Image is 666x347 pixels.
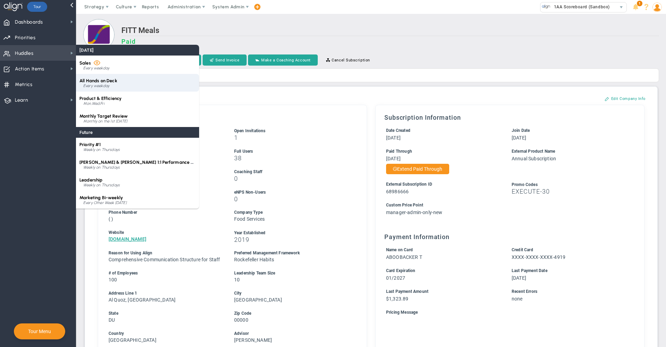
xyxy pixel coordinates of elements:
div: State [109,310,221,317]
span: Open Invitations [234,128,266,133]
span: [GEOGRAPHIC_DATA] [109,337,156,343]
span: Product & Efficiency [79,96,121,101]
span: Marketing Bi-weekly [79,195,123,200]
span: Administration [168,4,200,9]
span: Comprehensive Communication Structure for Staff [109,257,220,262]
span: [DATE] [386,135,401,141]
span: DU [109,317,115,323]
span: Year Established [234,230,266,235]
span: Leadership [79,177,103,183]
div: Reason for Using Align [109,250,221,256]
span: Strategy [84,4,104,9]
button: Send Invoice [203,54,246,66]
span: XXXX-XXXX-XXXX-4919 [512,254,565,260]
span: [DATE] [512,135,526,141]
div: Card Expiration [386,268,499,274]
img: Loading... [83,19,114,50]
span: manager-admin-only-new [386,210,443,215]
div: Company Type [234,209,347,216]
span: eNPS Non-Users [234,190,266,195]
span: ABOOBACKER T [386,254,422,260]
h3: 1 [234,134,347,141]
span: Rockefeller Habits [234,257,274,262]
div: Phone Number [109,209,221,216]
div: Every weekday [83,66,196,70]
span: Priorities [15,31,36,45]
span: Dashboards [15,15,43,29]
span: [DATE] [386,156,401,161]
div: Weekly on Thursdays [83,148,196,152]
span: Learn [15,93,28,108]
div: Credit Card [512,247,624,253]
span: Full Users [234,149,253,154]
span: [PERSON_NAME] & [PERSON_NAME] 1:1 Performance Review [79,160,206,165]
span: Culture [116,4,132,9]
div: Date Created [386,127,499,134]
span: [DATE] [512,275,526,281]
div: Zip Code [234,310,347,317]
span: $1,323.89 [386,296,408,302]
span: Monthly Target Review [79,113,128,119]
div: Future [76,127,199,138]
button: Cancel Subscription [319,54,377,66]
div: Custom Price Point [386,202,624,209]
span: EXECUTE-30 [512,188,550,195]
span: [PERSON_NAME] [234,337,272,343]
h3: 38 [234,155,347,161]
span: 100 [109,277,117,282]
div: Country [109,330,221,337]
div: # of Employees [109,270,221,277]
span: System Admin [212,4,245,9]
div: Address Line 1 [109,290,221,297]
div: Leadership Team Size [234,270,347,277]
span: All Hands on Deck [79,78,117,83]
h3: 2019 [234,236,347,243]
div: Weekly on Thursdays [83,166,196,170]
span: Metrics [15,77,33,92]
span: ) [111,216,113,222]
span: Promo Codes [512,182,538,187]
div: Pricing Message [386,309,624,316]
h3: Company Information [107,114,358,121]
span: Coaching Staff [234,169,262,174]
div: External Subscription ID [386,181,499,188]
div: Last Payment Amount [386,288,499,295]
div: Join Date [512,127,624,134]
div: Paid Through [386,148,499,155]
button: Make a Coaching Account [248,54,318,66]
h3: 0 [234,196,347,202]
div: [DATE] [76,45,199,56]
img: 33626.Company.photo [542,2,550,11]
span: 1AA Scoreboard (Sandbox) [550,2,610,11]
div: Name on Card [386,247,499,253]
div: Mon,Wed,Fri [83,102,196,106]
div: Preferred Management Framework [234,250,347,256]
span: 00000 [234,317,248,323]
span: [GEOGRAPHIC_DATA] [234,297,282,303]
span: Annual Subscription [512,156,556,161]
span: 68986666 [386,189,409,194]
div: Advisor [234,330,347,337]
div: Recent Errors [512,288,624,295]
span: Food Services [234,216,265,222]
span: 10 [234,277,240,282]
span: 1 [637,1,642,6]
span: select [616,2,626,12]
div: Last Payment Date [512,268,624,274]
h3: Paid [121,38,659,45]
button: Edit Company Info [598,93,652,104]
span: Viewer [94,59,100,66]
div: Every Other Week [DATE] [83,201,196,205]
span: Sales [79,60,91,66]
div: Monthly on the 1st [DATE] [83,119,196,124]
span: Action Items [15,62,44,76]
div: City [234,290,347,297]
h3: Subscription Information [384,114,635,121]
input: Search by Person... [83,68,659,82]
h3: Payment Information [384,233,635,240]
div: Every weekday [83,84,196,88]
div: External Product Name [512,148,624,155]
span: Huddles [15,46,34,61]
span: Priority #1 [79,142,101,147]
h2: FITT Meals [121,26,659,36]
